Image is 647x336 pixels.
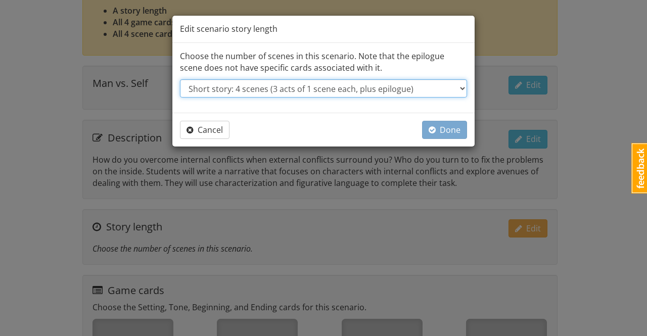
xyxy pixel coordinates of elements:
button: Done [422,121,467,139]
div: Edit scenario story length [172,16,475,43]
span: Cancel [187,124,223,135]
span: Done [429,124,460,135]
p: Choose the number of scenes in this scenario. Note that the epilogue scene does not have specific... [180,51,467,74]
button: Cancel [180,121,229,139]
